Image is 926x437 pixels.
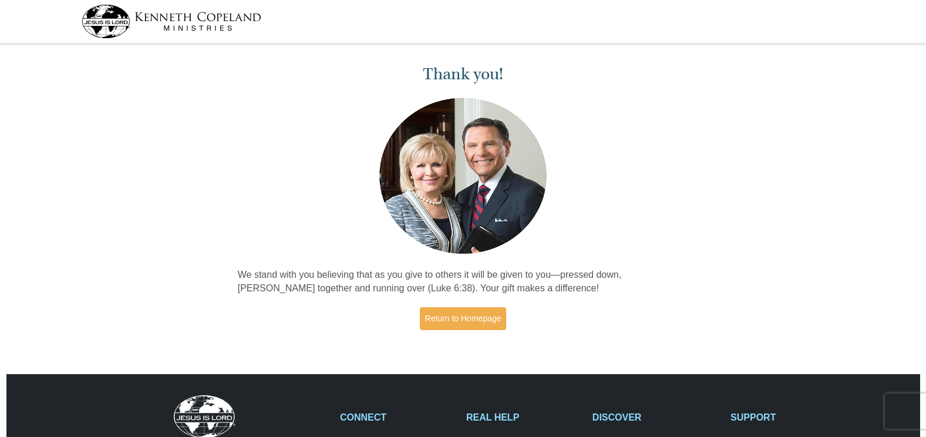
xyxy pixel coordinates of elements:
h2: REAL HELP [466,412,580,423]
img: kcm-header-logo.svg [82,5,261,38]
h1: Thank you! [238,65,689,84]
img: Kenneth and Gloria [376,95,550,257]
h2: CONNECT [340,412,454,423]
h2: SUPPORT [730,412,844,423]
h2: DISCOVER [592,412,718,423]
a: Return to Homepage [420,307,507,330]
p: We stand with you believing that as you give to others it will be given to you—pressed down, [PER... [238,268,689,295]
